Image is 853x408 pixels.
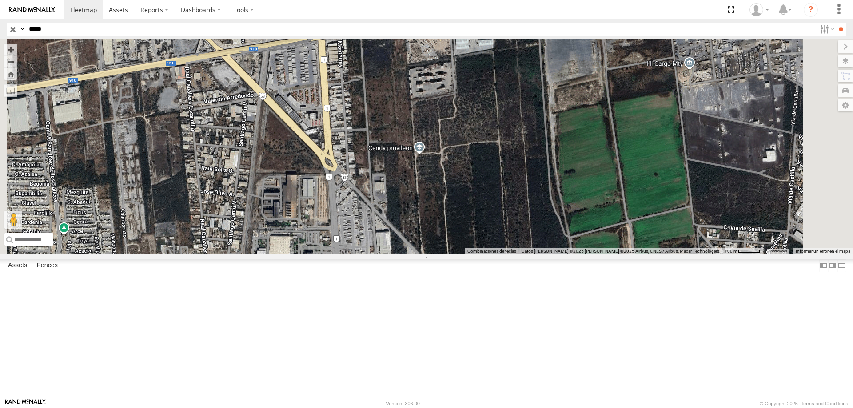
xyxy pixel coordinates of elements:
a: Informar un error en el mapa [796,249,850,254]
button: Zoom out [4,55,17,68]
div: Juan Lopez [746,3,772,16]
button: Escala del mapa: 100 m por 47 píxeles [722,248,763,254]
div: Version: 306.00 [386,401,420,406]
div: © Copyright 2025 - [760,401,848,406]
label: Hide Summary Table [837,259,846,272]
span: Datos [PERSON_NAME] ©2025 [PERSON_NAME] ©2025 Airbus, CNES / Airbus, Maxar Technologies [522,249,719,254]
label: Search Filter Options [817,23,836,36]
button: Zoom in [4,44,17,55]
button: Zoom Home [4,68,17,80]
a: Visit our Website [5,399,46,408]
button: Arrastra el hombrecito naranja al mapa para abrir Street View [4,211,22,229]
label: Dock Summary Table to the Right [828,259,837,272]
label: Assets [4,259,32,272]
a: Condiciones (se abre en una nueva pestaña) [769,250,787,253]
label: Map Settings [838,99,853,111]
label: Measure [4,84,17,97]
i: ? [804,3,818,17]
label: Fences [32,259,62,272]
button: Combinaciones de teclas [467,248,516,254]
label: Search Query [19,23,26,36]
label: Dock Summary Table to the Left [819,259,828,272]
img: rand-logo.svg [9,7,55,13]
a: Terms and Conditions [801,401,848,406]
span: 100 m [725,249,737,254]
